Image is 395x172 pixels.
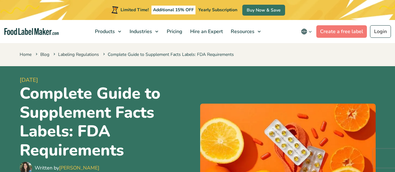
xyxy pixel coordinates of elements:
[165,28,183,35] span: Pricing
[242,5,285,16] a: Buy Now & Save
[102,52,234,57] span: Complete Guide to Supplement Facts Labels: FDA Requirements
[91,20,124,43] a: Products
[188,28,224,35] span: Hire an Expert
[227,20,264,43] a: Resources
[316,25,367,38] a: Create a free label
[229,28,255,35] span: Resources
[128,28,153,35] span: Industries
[370,25,391,38] a: Login
[35,164,99,172] div: Written by
[20,84,195,160] h1: Complete Guide to Supplement Facts Labels: FDA Requirements
[163,20,185,43] a: Pricing
[20,76,195,84] span: [DATE]
[186,20,225,43] a: Hire an Expert
[59,165,99,171] a: [PERSON_NAME]
[93,28,116,35] span: Products
[58,52,99,57] a: Labeling Regulations
[198,7,237,13] span: Yearly Subscription
[121,7,149,13] span: Limited Time!
[126,20,161,43] a: Industries
[40,52,49,57] a: Blog
[20,52,32,57] a: Home
[151,6,195,14] span: Additional 15% OFF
